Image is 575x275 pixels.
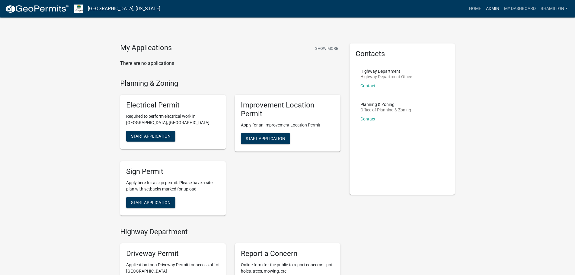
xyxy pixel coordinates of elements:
p: Planning & Zoning [360,102,411,107]
p: Highway Department [360,69,412,73]
h4: Planning & Zoning [120,79,340,88]
h5: Report a Concern [241,249,334,258]
a: bhamilton [538,3,570,14]
p: Apply here for a sign permit. Please have a site plan with setbacks marked for upload [126,180,220,192]
h4: Highway Department [120,228,340,236]
p: Highway Department Office [360,75,412,79]
h4: My Applications [120,43,172,53]
a: My Dashboard [502,3,538,14]
button: Start Application [241,133,290,144]
h5: Contacts [356,50,449,58]
span: Start Application [131,200,171,205]
p: Required to perform electrical work in [GEOGRAPHIC_DATA], [GEOGRAPHIC_DATA] [126,113,220,126]
span: Start Application [131,134,171,139]
h5: Sign Permit [126,167,220,176]
span: Start Application [246,136,285,141]
a: Contact [360,83,375,88]
img: Morgan County, Indiana [74,5,83,13]
a: Contact [360,117,375,121]
h5: Electrical Permit [126,101,220,110]
a: [GEOGRAPHIC_DATA], [US_STATE] [88,4,160,14]
button: Show More [313,43,340,53]
button: Start Application [126,131,175,142]
button: Start Application [126,197,175,208]
p: There are no applications [120,60,340,67]
p: Application for a Driveway Permit for access off of [GEOGRAPHIC_DATA] [126,262,220,274]
h5: Driveway Permit [126,249,220,258]
p: Apply for an Improvement Location Permit [241,122,334,128]
p: Online form for the public to report concerns - pot holes, trees, mowing, etc. [241,262,334,274]
a: Home [467,3,484,14]
a: Admin [484,3,502,14]
h5: Improvement Location Permit [241,101,334,118]
p: Office of Planning & Zoning [360,108,411,112]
